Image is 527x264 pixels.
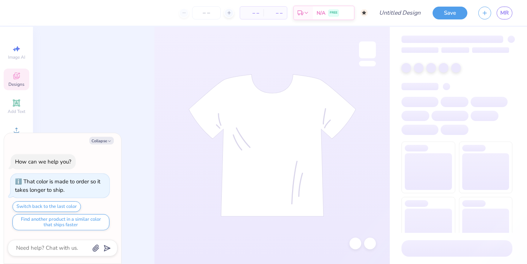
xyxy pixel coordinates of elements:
button: Collapse [89,137,114,144]
button: Save [433,7,467,19]
button: Switch back to the last color [12,201,81,212]
button: Find another product in a similar color that ships faster [12,214,109,230]
span: Add Text [8,109,25,114]
input: Untitled Design [373,5,427,20]
span: FREE [330,10,337,15]
a: MR [497,7,512,19]
input: – – [192,6,221,19]
img: tee-skeleton.svg [188,74,356,217]
div: How can we help you? [15,158,71,165]
span: MR [500,9,509,17]
span: – – [268,9,283,17]
span: Image AI [8,54,25,60]
div: That color is made to order so it takes longer to ship. [15,178,100,194]
span: – – [244,9,259,17]
span: N/A [317,9,325,17]
span: Designs [8,81,25,87]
